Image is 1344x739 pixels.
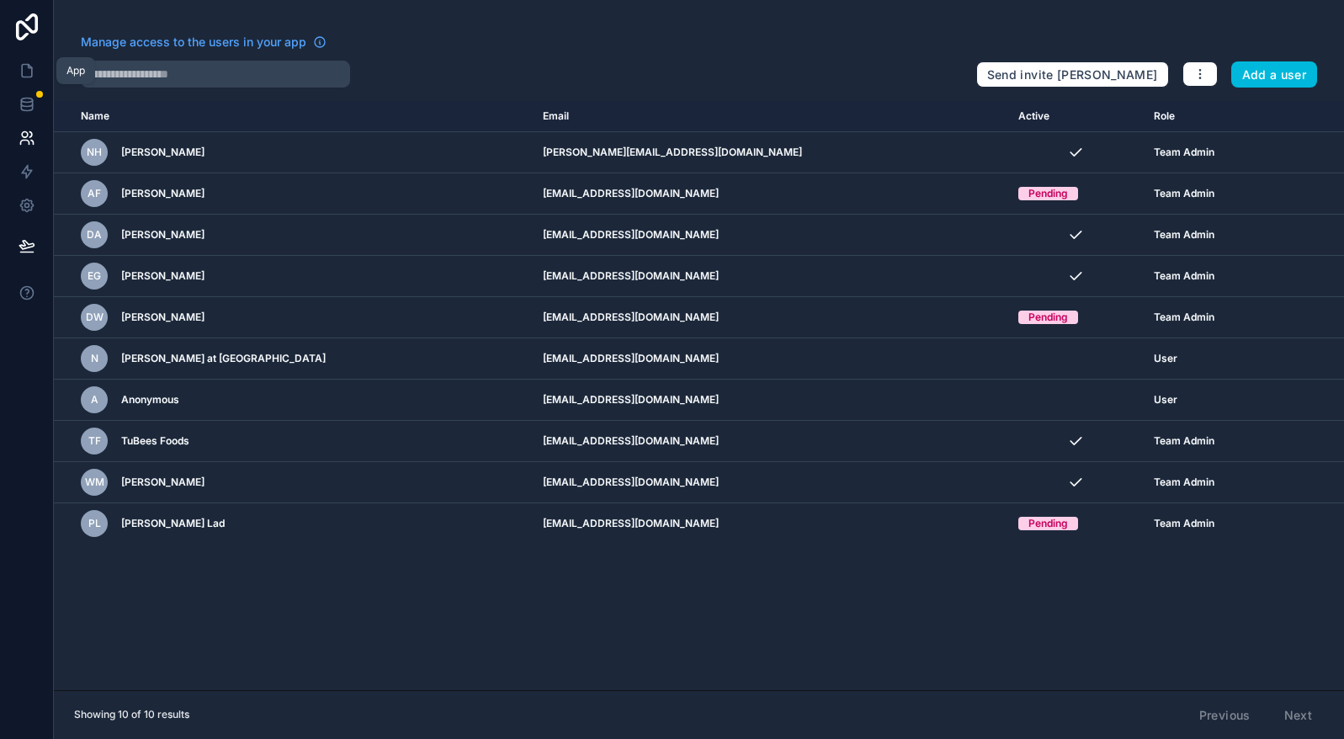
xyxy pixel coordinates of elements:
span: Showing 10 of 10 results [74,708,189,721]
span: TF [88,434,101,448]
span: Team Admin [1154,517,1214,530]
td: [EMAIL_ADDRESS][DOMAIN_NAME] [533,503,1007,545]
span: [PERSON_NAME] [121,187,205,200]
th: Email [533,101,1007,132]
div: scrollable content [54,101,1344,690]
span: Team Admin [1154,434,1214,448]
div: App [66,64,85,77]
td: [EMAIL_ADDRESS][DOMAIN_NAME] [533,215,1007,256]
span: A [91,393,98,407]
span: N [91,352,98,365]
td: [EMAIL_ADDRESS][DOMAIN_NAME] [533,297,1007,338]
button: Add a user [1231,61,1318,88]
th: Active [1008,101,1144,132]
div: Pending [1028,187,1068,200]
span: EG [88,269,101,283]
span: Manage access to the users in your app [81,34,306,51]
span: Team Admin [1154,269,1214,283]
span: DW [86,311,104,324]
span: Team Admin [1154,146,1214,159]
button: Send invite [PERSON_NAME] [976,61,1169,88]
span: [PERSON_NAME] Lad [121,517,225,530]
span: PL [88,517,101,530]
div: Pending [1028,517,1068,530]
span: Team Admin [1154,228,1214,242]
th: Role [1144,101,1281,132]
div: Pending [1028,311,1068,324]
span: Anonymous [121,393,179,407]
span: DA [87,228,102,242]
span: Team Admin [1154,187,1214,200]
span: [PERSON_NAME] [121,228,205,242]
span: [PERSON_NAME] [121,269,205,283]
span: AF [88,187,101,200]
span: [PERSON_NAME] [121,311,205,324]
span: [PERSON_NAME] at [GEOGRAPHIC_DATA] [121,352,326,365]
span: TuBees Foods [121,434,189,448]
span: [PERSON_NAME] [121,146,205,159]
span: [PERSON_NAME] [121,476,205,489]
td: [EMAIL_ADDRESS][DOMAIN_NAME] [533,256,1007,297]
span: Team Admin [1154,311,1214,324]
td: [EMAIL_ADDRESS][DOMAIN_NAME] [533,421,1007,462]
td: [EMAIL_ADDRESS][DOMAIN_NAME] [533,380,1007,421]
td: [EMAIL_ADDRESS][DOMAIN_NAME] [533,338,1007,380]
span: User [1154,393,1177,407]
span: Team Admin [1154,476,1214,489]
a: Manage access to the users in your app [81,34,327,51]
span: WM [85,476,104,489]
td: [PERSON_NAME][EMAIL_ADDRESS][DOMAIN_NAME] [533,132,1007,173]
th: Name [54,101,533,132]
td: [EMAIL_ADDRESS][DOMAIN_NAME] [533,462,1007,503]
span: User [1154,352,1177,365]
td: [EMAIL_ADDRESS][DOMAIN_NAME] [533,173,1007,215]
span: NH [87,146,102,159]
